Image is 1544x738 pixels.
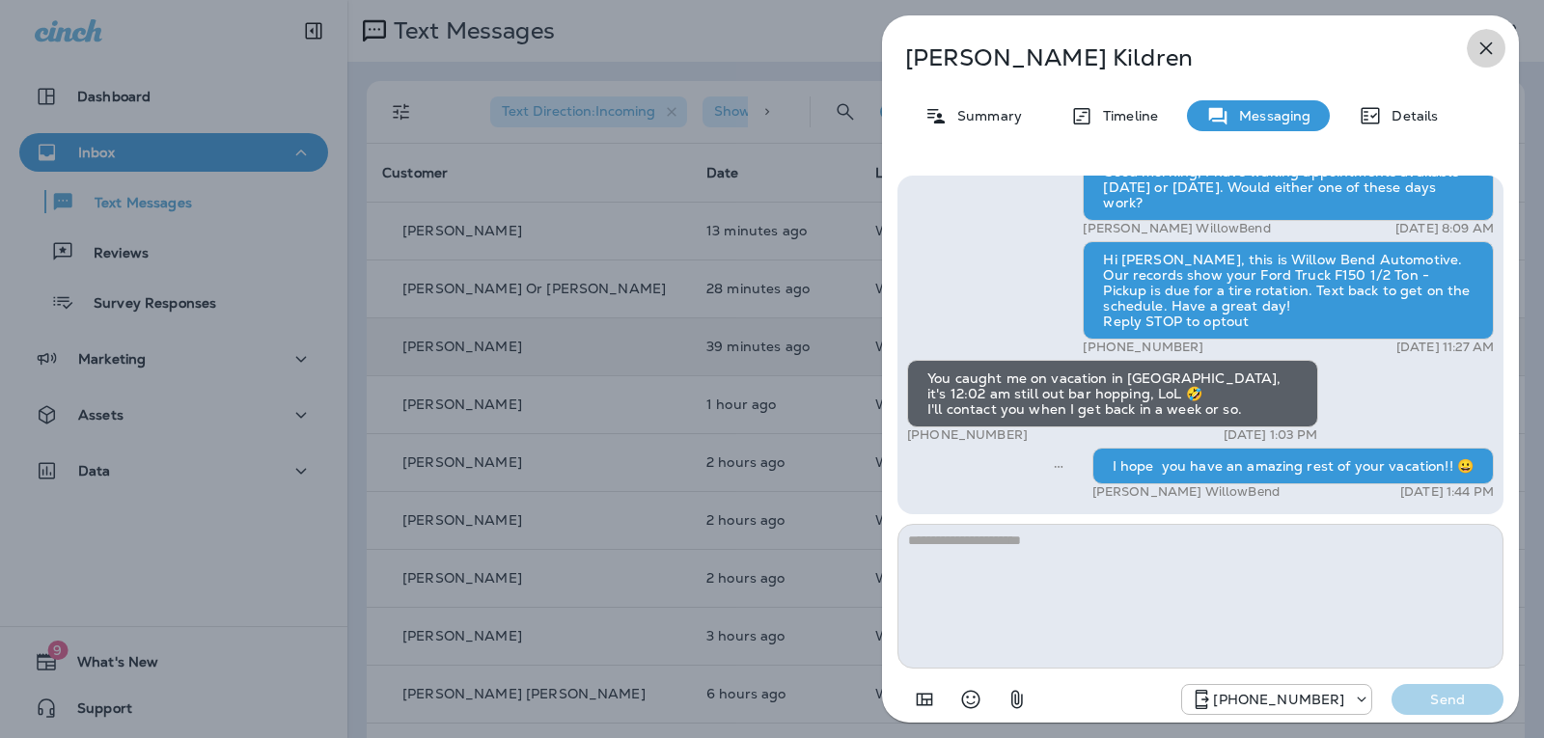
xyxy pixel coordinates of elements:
[948,108,1022,123] p: Summary
[907,360,1318,427] div: You caught me on vacation in [GEOGRAPHIC_DATA], it's 12:02 am still out bar hopping, LoL 🤣 I'll c...
[1092,448,1494,484] div: I hope you have an amazing rest of your vacation!! 😀
[1382,108,1438,123] p: Details
[1054,456,1063,474] span: Sent
[1182,688,1371,711] div: +1 (813) 497-4455
[1400,484,1494,500] p: [DATE] 1:44 PM
[951,680,990,719] button: Select an emoji
[1083,241,1494,340] div: Hi [PERSON_NAME], this is Willow Bend Automotive. Our records show your Ford Truck F150 1/2 Ton -...
[1092,484,1280,500] p: [PERSON_NAME] WillowBend
[1083,153,1494,221] div: Good morning, I have waiting appointments available [DATE] or [DATE]. Would either one of these d...
[905,680,944,719] button: Add in a premade template
[1224,427,1318,443] p: [DATE] 1:03 PM
[1213,692,1344,707] p: [PHONE_NUMBER]
[1083,340,1203,355] p: [PHONE_NUMBER]
[1093,108,1158,123] p: Timeline
[905,44,1432,71] p: [PERSON_NAME] Kildren
[1396,340,1494,355] p: [DATE] 11:27 AM
[1083,221,1270,236] p: [PERSON_NAME] WillowBend
[907,427,1028,443] p: [PHONE_NUMBER]
[1395,221,1494,236] p: [DATE] 8:09 AM
[1229,108,1310,123] p: Messaging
